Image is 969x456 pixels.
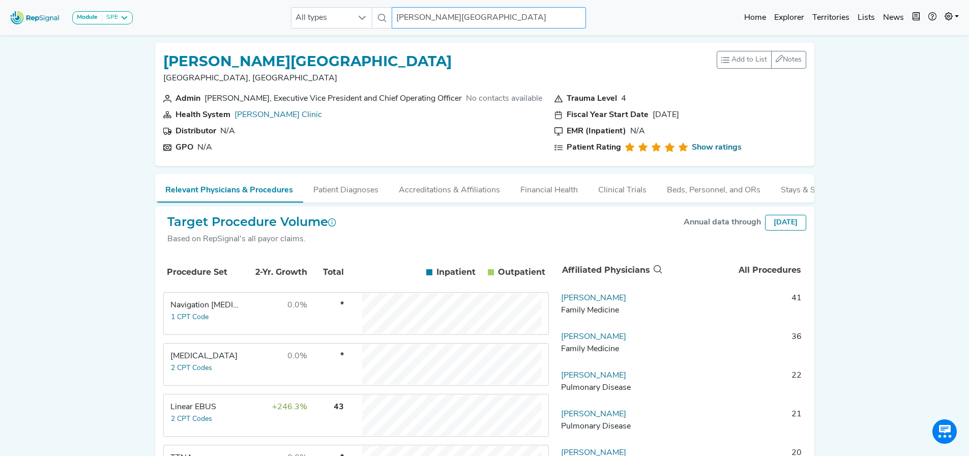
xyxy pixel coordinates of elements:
button: Financial Health [510,174,588,202]
a: [PERSON_NAME] [561,410,626,418]
div: toolbar [717,51,806,69]
button: Beds, Personnel, and ORs [657,174,771,202]
h2: Target Procedure Volume [167,215,336,230]
button: Accreditations & Affiliations [389,174,510,202]
a: Home [740,8,770,28]
a: Explorer [770,8,808,28]
h1: [PERSON_NAME][GEOGRAPHIC_DATA] [163,53,452,70]
a: Show ratings [692,141,742,154]
a: News [879,8,908,28]
button: Patient Diagnoses [303,174,389,202]
div: Based on RepSignal's all payor claims. [167,233,336,245]
div: Family Medicine [561,343,660,355]
div: Pulmonary Disease [561,420,660,433]
div: Navigation Bronchoscopy [170,299,240,311]
th: Total [310,255,345,290]
button: Notes [771,51,806,69]
div: Admin [175,93,200,105]
div: Distributor [175,125,216,137]
button: Clinical Trials [588,174,657,202]
a: [PERSON_NAME] [561,372,626,380]
span: Inpatient [436,266,476,278]
td: 22 [664,369,806,400]
div: No contacts available [466,93,542,105]
div: N/A [630,125,645,137]
div: SPE [102,14,118,22]
td: 21 [664,408,806,439]
button: ModuleSPE [72,11,133,24]
a: Territories [808,8,854,28]
span: Outpatient [498,266,545,278]
div: Pulmonary Disease [561,382,660,394]
p: [GEOGRAPHIC_DATA], [GEOGRAPHIC_DATA] [163,72,452,84]
div: Annual data through [684,216,761,229]
div: [PERSON_NAME], Executive Vice President and Chief Operating Officer [204,93,462,105]
span: Add to List [731,54,767,65]
th: Procedure Set [165,255,242,290]
td: 41 [664,292,806,323]
button: 1 CPT Code [170,311,209,323]
div: EMR (Inpatient) [567,125,626,137]
div: Patient Rating [567,141,621,154]
span: 43 [334,403,344,411]
div: Trauma Level [567,93,617,105]
a: [PERSON_NAME] [561,333,626,341]
div: Family Medicine [561,304,660,317]
div: [DATE] [653,109,679,121]
span: All types [291,8,353,28]
input: Search a physician or facility [392,7,586,28]
div: Transbronchial Biopsy [170,350,240,362]
a: Lists [854,8,879,28]
button: Relevant Physicians & Procedures [155,174,303,203]
strong: Module [77,14,98,20]
span: +246.3% [272,403,307,411]
span: Notes [783,56,802,64]
div: Health System [175,109,230,121]
a: [PERSON_NAME] [561,294,626,302]
th: All Procedures [664,253,806,287]
span: 0.0% [287,352,307,360]
div: N/A [220,125,235,137]
button: 2 CPT Codes [170,413,213,425]
div: Paul VerValin, Executive Vice President and Chief Operating Officer [204,93,462,105]
span: 0.0% [287,301,307,309]
a: [PERSON_NAME] Clinic [234,111,322,119]
th: Affiliated Physicians [557,253,664,287]
div: GPO [175,141,193,154]
div: Guthrie Clinic [234,109,322,121]
div: 4 [621,93,626,105]
button: Add to List [717,51,772,69]
div: Linear EBUS [170,401,240,413]
button: Stays & Services [771,174,851,202]
th: 2-Yr. Growth [243,255,309,290]
div: N/A [197,141,212,154]
div: Fiscal Year Start Date [567,109,649,121]
button: 2 CPT Codes [170,362,213,374]
button: Intel Book [908,8,924,28]
div: [DATE] [765,215,806,231]
td: 36 [664,331,806,361]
